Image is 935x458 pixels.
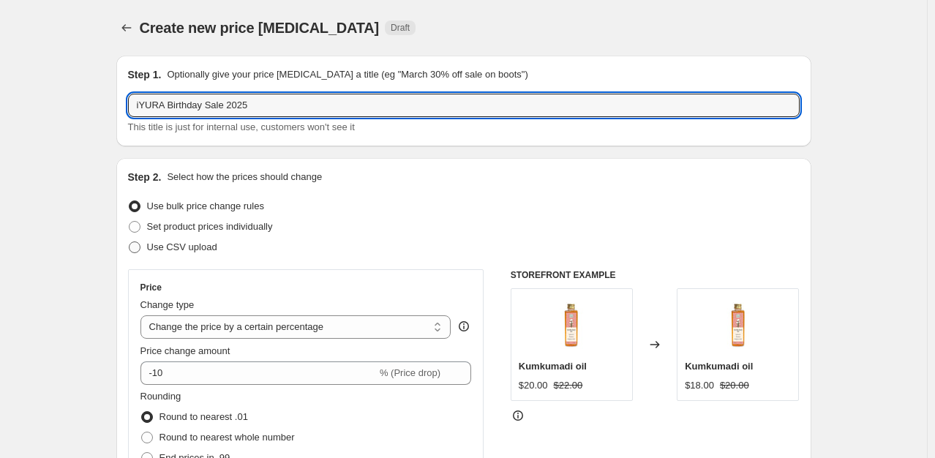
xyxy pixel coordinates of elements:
img: kumkumadi-oil-the-ayurveda-experience-879841_80x.jpg [709,296,767,355]
span: Create new price [MEDICAL_DATA] [140,20,380,36]
h2: Step 2. [128,170,162,184]
span: Use CSV upload [147,241,217,252]
span: This title is just for internal use, customers won't see it [128,121,355,132]
span: % (Price drop) [380,367,440,378]
h3: Price [140,282,162,293]
span: Round to nearest .01 [159,411,248,422]
h2: Step 1. [128,67,162,82]
h6: STOREFRONT EXAMPLE [511,269,800,281]
span: Kumkumadi oil [685,361,753,372]
div: help [457,319,471,334]
img: kumkumadi-oil-the-ayurveda-experience-879841_80x.jpg [542,296,601,355]
span: Round to nearest whole number [159,432,295,443]
span: Use bulk price change rules [147,200,264,211]
span: $20.00 [720,380,749,391]
span: $20.00 [519,380,548,391]
input: -15 [140,361,377,385]
span: $22.00 [554,380,583,391]
input: 30% off holiday sale [128,94,800,117]
p: Select how the prices should change [167,170,322,184]
span: Set product prices individually [147,221,273,232]
span: $18.00 [685,380,714,391]
span: Draft [391,22,410,34]
span: Change type [140,299,195,310]
button: Price change jobs [116,18,137,38]
span: Kumkumadi oil [519,361,587,372]
span: Price change amount [140,345,230,356]
p: Optionally give your price [MEDICAL_DATA] a title (eg "March 30% off sale on boots") [167,67,527,82]
span: Rounding [140,391,181,402]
